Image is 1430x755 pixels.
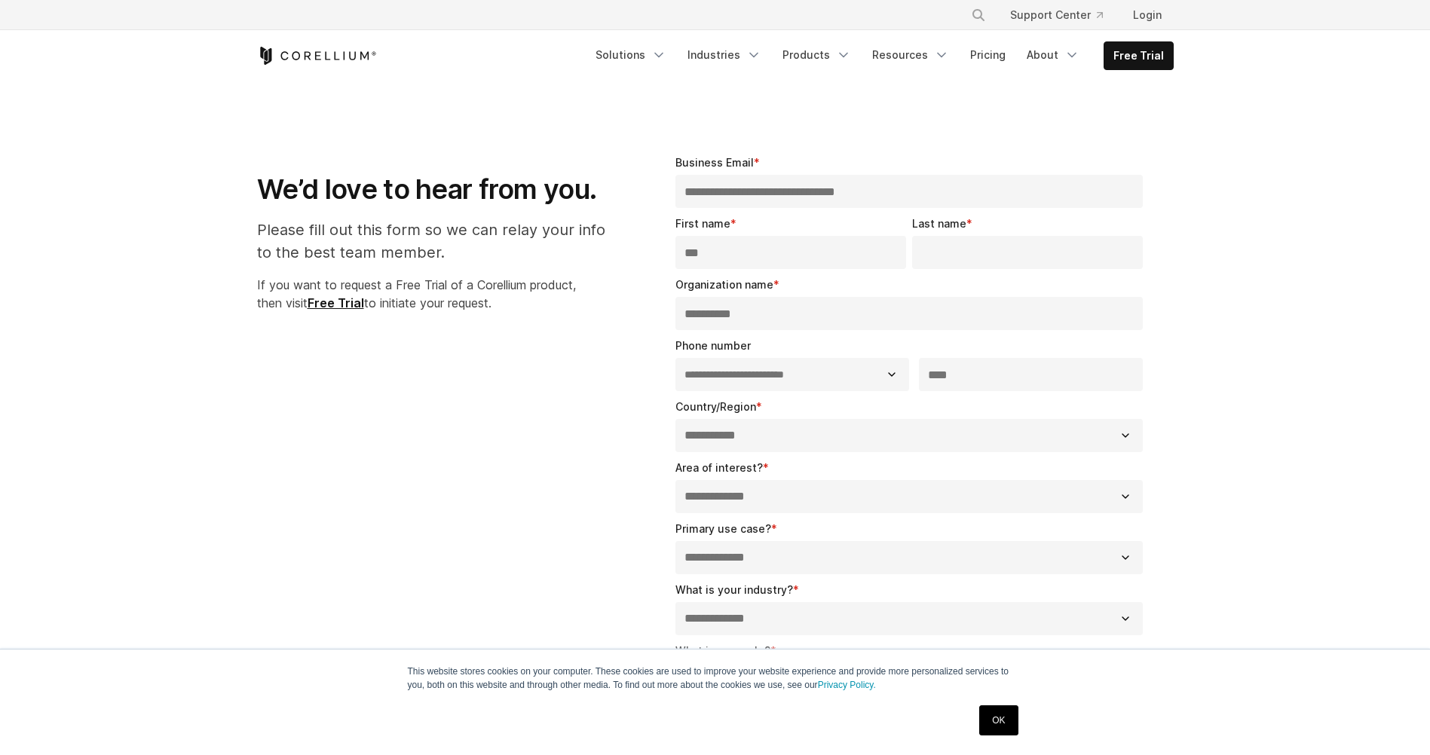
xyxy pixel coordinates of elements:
[586,41,1174,70] div: Navigation Menu
[257,173,621,206] h1: We’d love to hear from you.
[961,41,1015,69] a: Pricing
[675,461,763,474] span: Area of interest?
[773,41,860,69] a: Products
[675,278,773,291] span: Organization name
[965,2,992,29] button: Search
[675,400,756,413] span: Country/Region
[257,47,377,65] a: Corellium Home
[1121,2,1174,29] a: Login
[675,339,751,352] span: Phone number
[675,644,770,657] span: What is your role?
[586,41,675,69] a: Solutions
[678,41,770,69] a: Industries
[675,156,754,169] span: Business Email
[675,583,793,596] span: What is your industry?
[912,217,966,230] span: Last name
[408,665,1023,692] p: This website stores cookies on your computer. These cookies are used to improve your website expe...
[1104,42,1173,69] a: Free Trial
[1018,41,1089,69] a: About
[818,680,876,690] a: Privacy Policy.
[257,219,621,264] p: Please fill out this form so we can relay your info to the best team member.
[308,295,364,310] a: Free Trial
[675,217,730,230] span: First name
[979,705,1018,735] a: OK
[953,2,1174,29] div: Navigation Menu
[675,522,771,535] span: Primary use case?
[863,41,958,69] a: Resources
[257,276,621,312] p: If you want to request a Free Trial of a Corellium product, then visit to initiate your request.
[998,2,1115,29] a: Support Center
